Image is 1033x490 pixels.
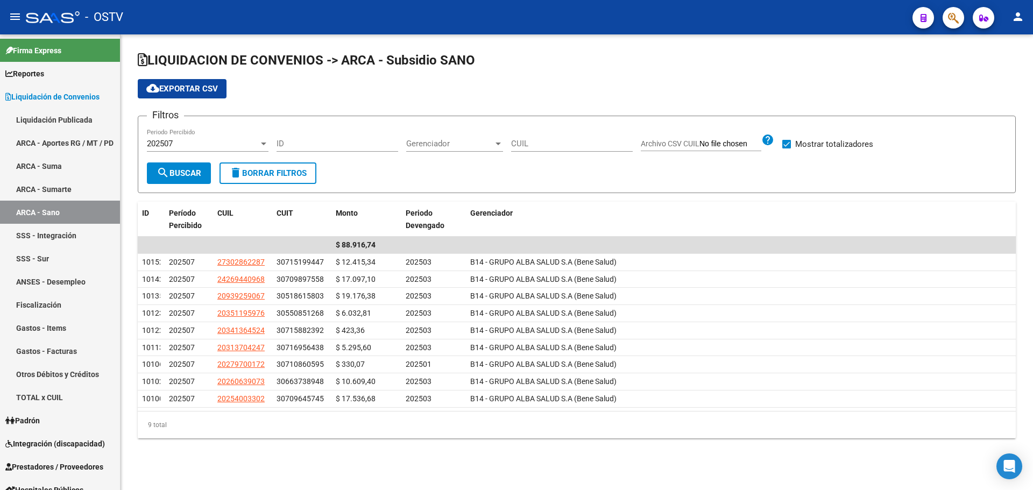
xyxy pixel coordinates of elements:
span: 10135 [142,292,164,300]
span: 202503 [406,394,431,403]
span: CUIT [277,209,293,217]
span: 30716956438 [277,343,324,352]
span: 10113 [142,343,164,352]
span: Mostrar totalizadores [795,138,873,151]
mat-icon: cloud_download [146,82,159,95]
datatable-header-cell: Gerenciador [466,202,1016,237]
span: 20341364524 [217,326,265,335]
span: 202501 [406,360,431,368]
span: 202503 [406,343,431,352]
span: 202503 [406,326,431,335]
button: Exportar CSV [138,79,227,98]
datatable-header-cell: Período Percibido [165,202,213,237]
datatable-header-cell: Periodo Devengado [401,202,466,237]
span: $ 5.295,60 [336,343,371,352]
div: Open Intercom Messenger [996,453,1022,479]
span: 20939259067 [217,292,265,300]
span: 202507 [169,292,195,300]
span: 20254003302 [217,394,265,403]
span: 30709645745 [277,394,324,403]
div: 9 total [138,411,1016,438]
span: Prestadores / Proveedores [5,461,103,473]
span: $ 17.097,10 [336,275,376,283]
mat-icon: search [157,166,169,179]
datatable-header-cell: ID [138,202,165,237]
span: Integración (discapacidad) [5,438,105,450]
span: B14 - GRUPO ALBA SALUD S.A (Bene Salud) [470,309,617,317]
datatable-header-cell: CUIT [272,202,331,237]
span: $ 19.176,38 [336,292,376,300]
span: 30709897558 [277,275,324,283]
span: 202507 [169,394,195,403]
h3: Filtros [147,108,184,123]
span: 10106 [142,360,164,368]
span: 27302862287 [217,258,265,266]
datatable-header-cell: CUIL [213,202,272,237]
mat-icon: menu [9,10,22,23]
span: - OSTV [85,5,123,29]
span: 10102 [142,377,164,386]
mat-icon: person [1011,10,1024,23]
span: 202503 [406,377,431,386]
span: ID [142,209,149,217]
datatable-header-cell: Monto [331,202,401,237]
span: Borrar Filtros [229,168,307,178]
span: 30710860595 [277,360,324,368]
span: 20279700172 [217,360,265,368]
span: 30715199447 [277,258,324,266]
mat-icon: help [761,133,774,146]
span: 30518615803 [277,292,324,300]
span: B14 - GRUPO ALBA SALUD S.A (Bene Salud) [470,292,617,300]
span: Exportar CSV [146,84,218,94]
span: 10142 [142,275,164,283]
span: Gerenciador [406,139,493,148]
span: 202507 [147,139,173,148]
span: $ 6.032,81 [336,309,371,317]
span: 24269440968 [217,275,265,283]
mat-icon: delete [229,166,242,179]
span: B14 - GRUPO ALBA SALUD S.A (Bene Salud) [470,394,617,403]
span: 10122 [142,326,164,335]
span: B14 - GRUPO ALBA SALUD S.A (Bene Salud) [470,275,617,283]
span: $ 12.415,34 [336,258,376,266]
span: $ 10.609,40 [336,377,376,386]
span: CUIL [217,209,234,217]
span: 202507 [169,360,195,368]
span: 202507 [169,343,195,352]
span: 30663738948 [277,377,324,386]
span: 202503 [406,258,431,266]
span: Liquidación de Convenios [5,91,100,103]
span: 30550851268 [277,309,324,317]
span: Monto [336,209,358,217]
span: 10100 [142,394,164,403]
span: 202503 [406,309,431,317]
span: 20351195976 [217,309,265,317]
span: 202507 [169,258,195,266]
span: B14 - GRUPO ALBA SALUD S.A (Bene Salud) [470,326,617,335]
input: Archivo CSV CUIL [699,139,761,149]
button: Buscar [147,162,211,184]
span: Gerenciador [470,209,513,217]
span: LIQUIDACION DE CONVENIOS -> ARCA - Subsidio SANO [138,53,475,68]
span: B14 - GRUPO ALBA SALUD S.A (Bene Salud) [470,258,617,266]
button: Borrar Filtros [220,162,316,184]
span: Periodo Devengado [406,209,444,230]
span: Reportes [5,68,44,80]
span: 202507 [169,309,195,317]
span: 202503 [406,292,431,300]
span: B14 - GRUPO ALBA SALUD S.A (Bene Salud) [470,343,617,352]
span: Buscar [157,168,201,178]
span: B14 - GRUPO ALBA SALUD S.A (Bene Salud) [470,377,617,386]
span: $ 330,07 [336,360,365,368]
span: $ 17.536,68 [336,394,376,403]
span: 20313704247 [217,343,265,352]
span: B14 - GRUPO ALBA SALUD S.A (Bene Salud) [470,360,617,368]
span: Firma Express [5,45,61,56]
span: 20260639073 [217,377,265,386]
span: Período Percibido [169,209,202,230]
span: 202507 [169,326,195,335]
span: Padrón [5,415,40,427]
span: $ 88.916,74 [336,240,376,249]
span: $ 423,36 [336,326,365,335]
span: 10152 [142,258,164,266]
